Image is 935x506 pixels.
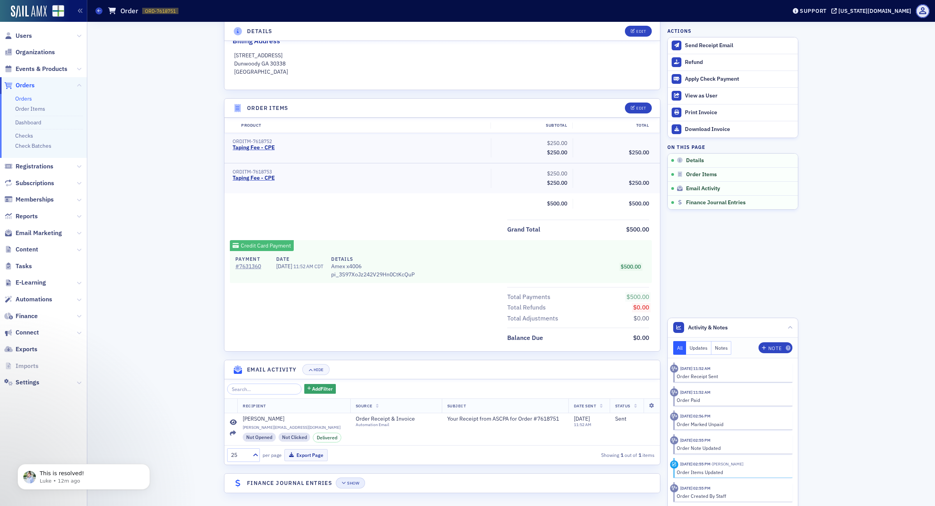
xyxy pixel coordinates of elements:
button: Edit [625,103,652,113]
img: SailAMX [52,5,64,17]
div: ORDITM-7618753 [233,169,485,175]
button: AddFilter [304,384,336,394]
div: Activity [670,484,678,492]
div: Print Invoice [685,109,794,116]
a: Exports [4,345,37,354]
span: Orders [16,81,35,90]
div: Send Receipt Email [685,42,794,49]
a: Automations [4,295,52,304]
span: Settings [16,378,39,387]
iframe: Intercom notifications message [6,448,162,502]
span: 11:52 AM [293,263,313,269]
div: Order Receipt Sent [677,373,787,380]
span: Reports [16,212,38,221]
a: Print Invoice [668,104,798,121]
a: Users [4,32,32,40]
div: Credit Card Payment [230,240,294,251]
div: Support [800,7,827,14]
span: $250.00 [547,140,567,147]
span: $500.00 [626,225,649,233]
strong: 1 [637,451,642,458]
button: View as User [668,87,798,104]
button: Edit [625,26,652,37]
a: Organizations [4,48,55,57]
h4: Details [331,255,415,262]
input: Search… [227,384,302,395]
span: Grand Total [507,225,543,234]
div: Edit [636,106,646,110]
span: Imports [16,362,39,370]
div: Order Marked Unpaid [677,421,787,428]
div: Edit [636,29,646,34]
h1: Order [120,6,138,16]
h4: Finance Journal Entries [247,479,332,487]
button: Show [336,478,365,488]
span: Your Receipt from ASCPA for Order #7618751 [447,416,559,423]
a: Registrations [4,162,53,171]
div: Grand Total [507,225,540,234]
div: Order Items Updated [677,469,787,476]
span: Kristi Gates [711,461,743,467]
a: Finance [4,312,38,320]
div: Hide [314,368,324,372]
span: Total Refunds [507,303,549,312]
div: View as User [685,92,794,99]
div: Apply Check Payment [685,76,794,83]
div: Activity [670,436,678,444]
span: $250.00 [547,179,567,186]
span: $250.00 [629,149,649,156]
time: 9/11/2025 02:55 PM [680,437,711,443]
time: 11:52 AM [574,422,591,427]
span: $500.00 [547,200,567,207]
span: Memberships [16,195,54,204]
div: 25 [231,451,248,459]
time: 9/11/2025 02:56 PM [680,413,711,419]
span: Subscriptions [16,179,54,188]
a: View Homepage [47,5,64,18]
span: [DATE] [574,415,590,422]
h4: Payment [235,255,268,262]
a: Orders [4,81,35,90]
div: Sent [615,416,654,423]
div: Automation Email [356,422,427,427]
span: Total Adjustments [507,314,561,323]
div: Total Adjustments [507,314,558,323]
a: Connect [4,328,39,337]
div: Delivered [313,433,341,442]
img: SailAMX [11,5,47,18]
span: Profile [916,4,930,18]
span: $250.00 [547,170,567,177]
div: Activity [670,364,678,373]
a: Dashboard [15,119,41,126]
div: Not Clicked [279,433,310,441]
h4: Actions [667,27,692,34]
span: CDT [313,263,323,269]
div: Activity [670,460,678,469]
a: Download Invoice [668,121,798,138]
h2: Billing Address [233,36,280,46]
span: Add Filter [312,385,333,392]
a: Email Marketing [4,229,62,237]
span: Details [686,157,704,164]
div: Note [768,346,782,350]
span: $250.00 [547,149,567,156]
time: 9/11/2025 02:55 PM [680,461,711,467]
p: [GEOGRAPHIC_DATA] [234,68,651,76]
span: Status [615,403,630,409]
button: All [673,341,686,355]
div: pi_3S97XoJz242V29Hn0CtKcQuP [331,255,415,279]
span: Balance Due [507,333,546,343]
span: Connect [16,328,39,337]
a: E-Learning [4,278,46,287]
div: Total [572,122,654,129]
span: $0.00 [633,303,649,311]
a: [PERSON_NAME] [243,416,344,423]
label: per page [263,451,282,458]
div: Order Note Updated [677,444,787,451]
button: Send Receipt Email [668,37,798,54]
span: Events & Products [16,65,67,73]
p: [STREET_ADDRESS] [234,51,651,60]
div: ORDITM-7618752 [233,138,485,144]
